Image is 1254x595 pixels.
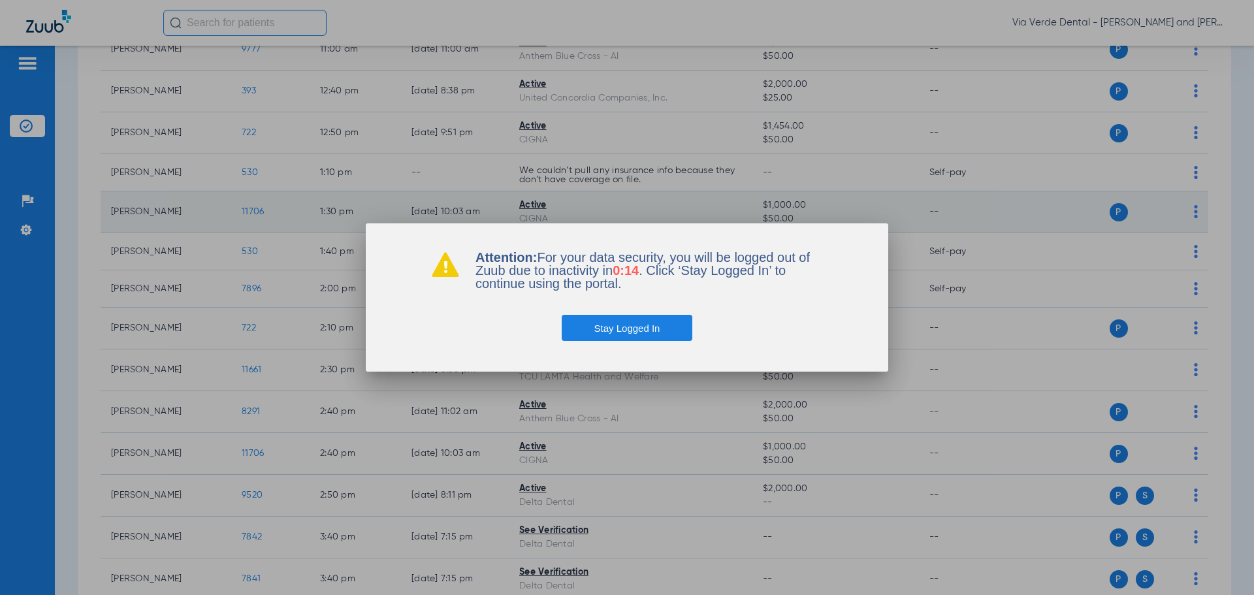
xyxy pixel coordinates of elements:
[613,263,639,278] span: 0:14
[562,315,693,341] button: Stay Logged In
[475,250,537,265] b: Attention:
[431,251,460,277] img: warning
[1189,532,1254,595] iframe: Chat Widget
[475,251,823,290] p: For your data security, you will be logged out of Zuub due to inactivity in . Click ‘Stay Logged ...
